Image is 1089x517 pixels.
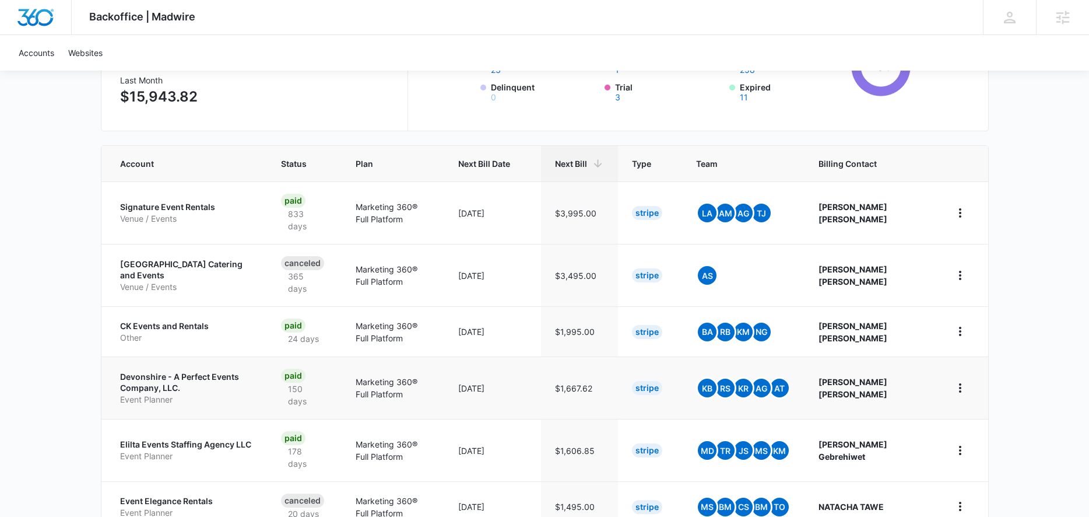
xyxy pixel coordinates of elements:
div: Paid [281,319,305,333]
div: Stripe [632,325,662,339]
div: Stripe [632,500,662,514]
p: Marketing 360® Full Platform [356,320,430,344]
p: Event Planner [120,450,253,462]
label: Past Due [615,54,722,74]
strong: NATACHA TAWE [818,502,884,512]
p: Elilta Events Staffing Agency LLC [120,439,253,450]
span: Next Bill Date [458,158,510,170]
p: Event Elegance Rentals [120,495,253,507]
span: Team [696,158,774,170]
p: 24 days [281,333,326,345]
td: $1,995.00 [541,306,618,357]
span: KR [734,379,753,397]
strong: [PERSON_NAME] [PERSON_NAME] [818,377,887,399]
td: $1,667.62 [541,357,618,419]
button: home [951,379,969,397]
span: AG [752,379,771,397]
span: AM [716,204,735,222]
p: Other [120,332,253,344]
span: NG [752,323,771,341]
label: Paid [491,54,598,74]
span: KM [770,441,789,460]
div: Canceled [281,256,324,270]
td: [DATE] [444,181,541,244]
span: RB [716,323,735,341]
p: Marketing 360® Full Platform [356,263,430,288]
p: 150 days [281,383,328,407]
span: Next Bill [555,158,587,170]
p: 833 days [281,208,328,232]
h3: Last Month [120,74,198,86]
button: Past Due [615,66,619,74]
p: 365 days [281,270,328,295]
p: Event Planner [120,394,253,406]
button: home [951,266,969,285]
div: Paid [281,431,305,445]
p: $15,943.82 [120,86,198,107]
p: Marketing 360® Full Platform [356,376,430,400]
a: Accounts [12,35,61,71]
a: Devonshire - A Perfect Events Company, LLC.Event Planner [120,371,253,406]
span: MS [698,498,716,516]
a: Signature Event RentalsVenue / Events [120,201,253,224]
strong: [PERSON_NAME] Gebrehiwet [818,439,887,462]
span: Type [632,158,651,170]
span: TR [716,441,735,460]
div: Stripe [632,268,662,282]
button: Trial [615,93,620,102]
a: Websites [61,35,110,71]
td: $3,995.00 [541,181,618,244]
button: home [951,204,969,222]
p: Devonshire - A Perfect Events Company, LLC. [120,371,253,394]
label: Expired [740,81,847,102]
label: Delinquent [491,81,598,102]
button: home [951,497,969,516]
span: TO [770,498,789,516]
label: Canceled [740,54,847,74]
span: CS [734,498,753,516]
span: BM [752,498,771,516]
p: Venue / Events [120,213,253,225]
td: [DATE] [444,306,541,357]
button: Expired [740,93,748,102]
button: Canceled [740,66,755,74]
div: Stripe [632,443,662,457]
div: Paid [281,369,305,383]
td: [DATE] [444,419,541,481]
span: KM [734,323,753,341]
span: RS [716,379,735,397]
span: BM [716,498,735,516]
button: home [951,322,969,341]
div: Paid [281,194,305,208]
span: KB [698,379,716,397]
span: MD [698,441,716,460]
p: [GEOGRAPHIC_DATA] Catering and Events [120,258,253,281]
strong: [PERSON_NAME] [PERSON_NAME] [818,202,887,224]
a: CK Events and RentalsOther [120,320,253,343]
button: Paid [491,66,501,74]
strong: [PERSON_NAME] [PERSON_NAME] [818,321,887,343]
p: CK Events and Rentals [120,320,253,332]
span: TJ [752,204,771,222]
p: 178 days [281,445,328,470]
span: Backoffice | Madwire [89,11,195,23]
p: Marketing 360® Full Platform [356,438,430,463]
span: LA [698,204,716,222]
span: JS [734,441,753,460]
td: [DATE] [444,357,541,419]
td: $3,495.00 [541,244,618,306]
span: Billing Contact [818,158,922,170]
tspan: 296 [870,59,892,74]
td: [DATE] [444,244,541,306]
td: $1,606.85 [541,419,618,481]
a: [GEOGRAPHIC_DATA] Catering and EventsVenue / Events [120,258,253,293]
p: Venue / Events [120,281,253,293]
p: Signature Event Rentals [120,201,253,213]
label: Trial [615,81,722,102]
span: AS [698,266,716,285]
span: Account [120,158,236,170]
span: MS [752,441,771,460]
span: AT [770,379,789,397]
p: Marketing 360® Full Platform [356,201,430,225]
span: Status [281,158,311,170]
